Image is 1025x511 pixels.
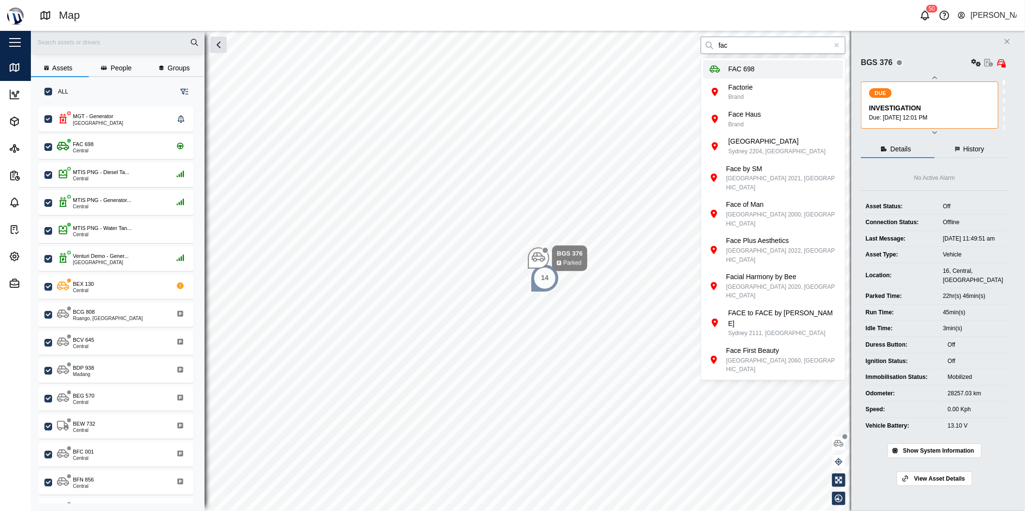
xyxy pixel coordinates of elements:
div: Brand [728,120,761,129]
canvas: Map [31,31,1025,511]
div: [GEOGRAPHIC_DATA] 2021, [GEOGRAPHIC_DATA] [726,174,838,192]
div: BFC 001 [73,448,94,456]
div: BCV 645 [73,336,94,344]
div: Duress Button: [866,340,938,350]
span: View Asset Details [914,472,965,485]
div: Location: [866,271,933,280]
div: BEX 130 [73,280,94,288]
div: [GEOGRAPHIC_DATA] 2020, [GEOGRAPHIC_DATA] [726,282,838,300]
div: MGT - Generator [73,112,113,121]
div: Dashboard [25,89,66,100]
div: Face of Man [726,200,838,210]
div: Central [73,176,129,181]
div: Central [73,456,94,461]
div: Immobilisation Status: [866,373,938,382]
div: Face First Beauty [726,346,838,356]
div: Central [73,232,132,237]
div: 13.10 V [948,421,1003,430]
div: [GEOGRAPHIC_DATA] 2060, [GEOGRAPHIC_DATA] [726,356,838,374]
div: [GEOGRAPHIC_DATA] [728,136,826,147]
div: FAC 698 [728,64,754,75]
div: Map marker [528,245,587,271]
div: [GEOGRAPHIC_DATA] 2022, [GEOGRAPHIC_DATA] [726,246,838,264]
div: Vehicle [943,250,1003,259]
div: Brand [728,93,753,102]
div: Face Plus Aesthetics [726,236,838,246]
div: Map [59,7,80,24]
div: Central [73,400,95,405]
div: No Active Alarm [914,174,955,183]
div: Face by SM [726,164,838,175]
div: BGS 376 [557,249,582,258]
div: MTIS PNG - Generator... [73,196,131,204]
div: Vehicle Battery: [866,421,938,430]
div: INVESTIGATION [869,103,992,114]
div: Ruango, [GEOGRAPHIC_DATA] [73,316,143,321]
div: Speed: [866,405,938,414]
button: [PERSON_NAME] [957,9,1017,22]
div: Face Haus [728,109,761,120]
div: [GEOGRAPHIC_DATA] [73,121,123,126]
div: FAC 698 [73,140,94,148]
div: BEW 732 [73,420,95,428]
div: Off [943,202,1003,211]
div: 16, Central, [GEOGRAPHIC_DATA] [943,267,1003,284]
div: Assets [25,116,53,127]
div: 50 [926,5,937,13]
input: Search assets or drivers [37,35,199,50]
div: Factorie [728,82,753,93]
span: Show System Information [903,444,974,457]
div: BEG 570 [73,392,95,400]
span: DUE [875,89,886,97]
div: BGS 376 [861,57,893,69]
div: Central [73,484,94,489]
div: [GEOGRAPHIC_DATA] 2000, [GEOGRAPHIC_DATA] [726,210,838,228]
div: 14 [541,273,549,283]
input: Search by People, Asset, Geozone or Place [701,37,845,54]
div: Central [73,344,94,349]
div: Last Message: [866,234,933,243]
div: [DATE] 11:49:51 am [943,234,1003,243]
div: Facial Harmony by Bee [726,272,838,282]
div: Central [73,204,131,209]
label: ALL [52,88,68,95]
div: Map [25,62,46,73]
div: Off [948,340,1003,350]
div: grid [39,103,204,503]
div: Idle Time: [866,324,933,333]
div: Settings [25,251,57,262]
a: View Asset Details [897,471,972,486]
div: Tasks [25,224,50,235]
div: MTIS PNG - Water Tan... [73,224,132,232]
div: Run Time: [866,308,933,317]
div: 0.00 Kph [948,405,1003,414]
div: Odometer: [866,389,938,398]
div: Alarms [25,197,54,208]
span: Groups [167,65,190,71]
div: Due: [DATE] 12:01 PM [869,113,992,122]
div: 22hr(s) 46min(s) [943,292,1003,301]
div: Mobilized [948,373,1003,382]
div: Madang [73,372,94,377]
div: Central [73,148,94,153]
div: [GEOGRAPHIC_DATA] [73,260,129,265]
div: 28257.03 km [948,389,1003,398]
button: Show System Information [887,444,982,458]
div: BFN 856 [73,476,94,484]
div: Reports [25,170,56,181]
div: Sydney 2111, [GEOGRAPHIC_DATA] [728,329,837,338]
div: Admin [25,278,52,289]
div: Sites [25,143,48,154]
div: Map marker [530,264,559,293]
div: 3min(s) [943,324,1003,333]
div: Central [73,428,95,433]
span: Details [890,146,911,152]
div: Connection Status: [866,218,933,227]
div: BDP 938 [73,364,94,372]
div: MTIS PNG - Diesel Ta... [73,168,129,176]
div: 45min(s) [943,308,1003,317]
div: Venturi Demo - Gener... [73,252,129,260]
div: Central [73,288,94,293]
div: Ignition Status: [866,357,938,366]
div: Off [948,357,1003,366]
